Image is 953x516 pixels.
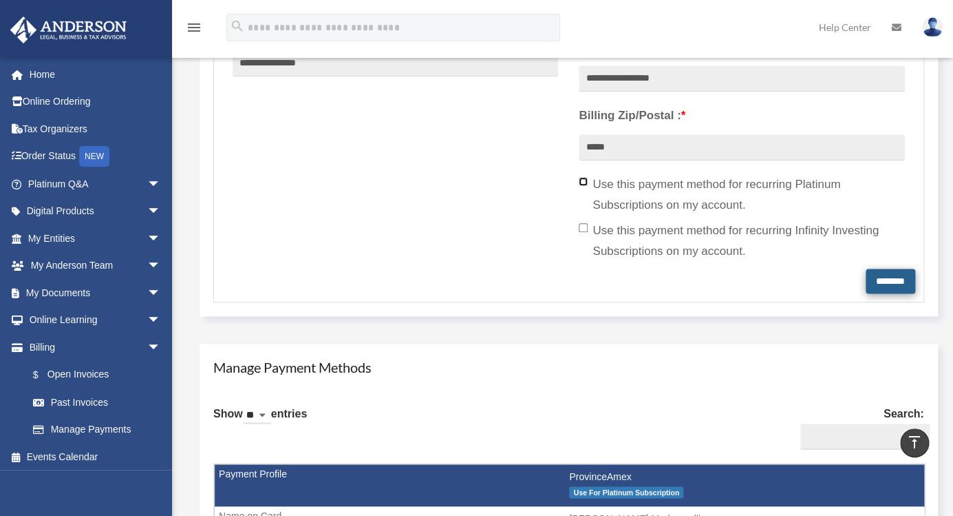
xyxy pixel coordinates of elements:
a: Billingarrow_drop_down [10,333,182,361]
a: Digital Productsarrow_drop_down [10,198,182,225]
i: search [230,19,245,34]
a: Platinum Q&Aarrow_drop_down [10,170,182,198]
a: My Entitiesarrow_drop_down [10,225,182,252]
input: Use this payment method for recurring Platinum Subscriptions on my account. [579,177,588,186]
a: menu [186,24,202,36]
a: Order StatusNEW [10,143,182,171]
span: arrow_drop_down [147,198,175,226]
img: User Pic [922,17,943,37]
a: Manage Payments [19,416,175,444]
label: Use this payment method for recurring Infinity Investing Subscriptions on my account. [579,220,904,262]
input: Use this payment method for recurring Infinity Investing Subscriptions on my account. [579,223,588,232]
select: Showentries [243,408,271,424]
span: arrow_drop_down [147,252,175,280]
a: vertical_align_top [900,429,929,457]
i: vertical_align_top [906,434,923,451]
label: Billing Zip/Postal : [579,105,904,126]
i: menu [186,19,202,36]
label: Search: [795,404,924,450]
img: Anderson Advisors Platinum Portal [6,17,131,43]
span: arrow_drop_down [147,225,175,253]
a: My Anderson Teamarrow_drop_down [10,252,182,280]
a: My Documentsarrow_drop_down [10,279,182,307]
label: Use this payment method for recurring Platinum Subscriptions on my account. [579,174,904,216]
div: NEW [79,146,109,167]
span: arrow_drop_down [147,170,175,198]
span: arrow_drop_down [147,279,175,307]
span: $ [41,367,47,384]
td: ProvinceAmex [215,464,924,507]
input: Search: [800,424,930,450]
label: Show entries [213,404,307,437]
a: Online Ordering [10,88,182,116]
span: arrow_drop_down [147,333,175,362]
a: Tax Organizers [10,115,182,143]
a: Home [10,61,182,88]
span: arrow_drop_down [147,307,175,335]
h4: Manage Payment Methods [213,358,924,377]
a: Events Calendar [10,443,182,471]
a: $Open Invoices [19,361,182,389]
a: Past Invoices [19,389,182,416]
a: Online Learningarrow_drop_down [10,307,182,334]
span: Use For Platinum Subscription [569,486,683,498]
